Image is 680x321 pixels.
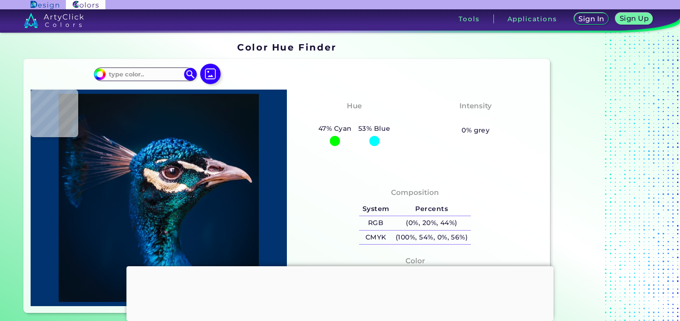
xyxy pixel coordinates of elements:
[459,16,479,22] h3: Tools
[31,1,59,9] img: ArtyClick Design logo
[392,216,471,230] h5: (0%, 20%, 44%)
[355,123,394,134] h5: 53% Blue
[405,255,425,267] h4: Color
[359,216,392,230] h5: RGB
[457,113,494,124] h3: Vibrant
[392,202,471,216] h5: Percents
[462,125,490,136] h5: 0% grey
[616,13,652,25] a: Sign Up
[359,231,392,245] h5: CMYK
[507,16,557,22] h3: Applications
[24,13,84,28] img: logo_artyclick_colors_white.svg
[35,94,283,302] img: img_pavlin.jpg
[620,15,649,22] h5: Sign Up
[391,186,439,199] h4: Composition
[575,13,608,25] a: Sign In
[315,123,355,134] h5: 47% Cyan
[200,64,221,84] img: icon picture
[127,266,554,319] iframe: Advertisement
[106,68,185,80] input: type color..
[347,100,362,112] h4: Hue
[330,113,378,124] h3: Cyan-Blue
[184,68,197,81] img: icon search
[459,100,492,112] h4: Intensity
[237,41,336,53] h1: Color Hue Finder
[579,15,604,22] h5: Sign In
[359,202,392,216] h5: System
[553,39,660,316] iframe: Advertisement
[392,231,471,245] h5: (100%, 54%, 0%, 56%)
